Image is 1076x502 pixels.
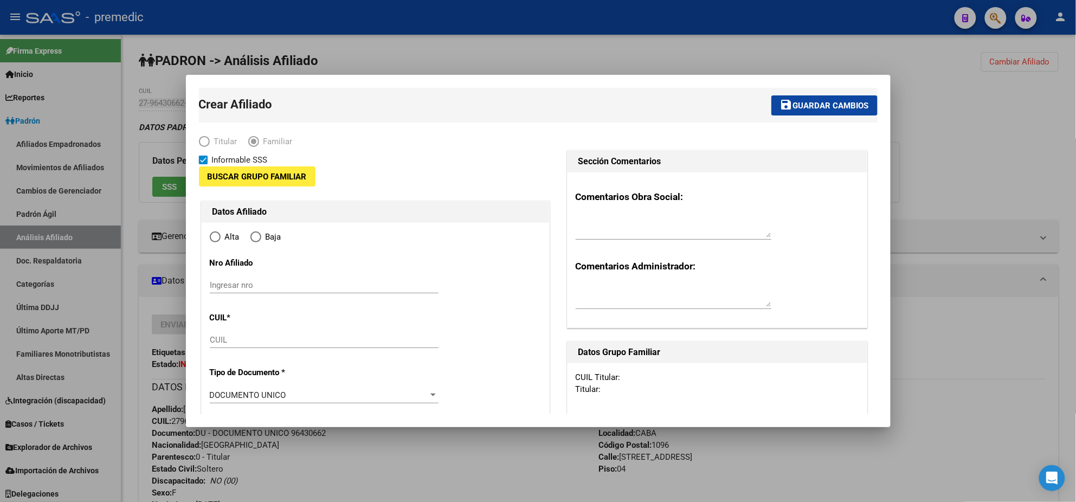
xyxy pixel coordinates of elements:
span: Alta [221,231,240,243]
h3: Comentarios Obra Social: [576,190,859,204]
mat-radio-group: Elija una opción [210,234,292,244]
div: Open Intercom Messenger [1039,465,1065,491]
h1: Sección Comentarios [578,155,856,168]
span: DOCUMENTO UNICO [210,390,286,400]
span: Buscar Grupo Familiar [208,172,307,182]
span: Familiar [259,136,293,148]
mat-icon: save [780,98,793,111]
button: Guardar cambios [771,95,878,115]
span: Guardar cambios [793,101,869,111]
h1: Datos Afiliado [212,205,538,218]
button: Buscar Grupo Familiar [199,166,315,186]
p: Tipo de Documento * [210,366,309,379]
p: Nro Afiliado [210,257,309,269]
span: Baja [261,231,281,243]
span: Titular [210,136,237,148]
h3: Comentarios Administrador: [576,259,859,273]
p: CUIL [210,312,309,324]
span: Informable SSS [212,153,268,166]
div: CUIL Titular: Titular: [576,371,859,396]
mat-radio-group: Elija una opción [199,139,304,149]
span: Crear Afiliado [199,98,272,111]
h1: Datos Grupo Familiar [578,346,856,359]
